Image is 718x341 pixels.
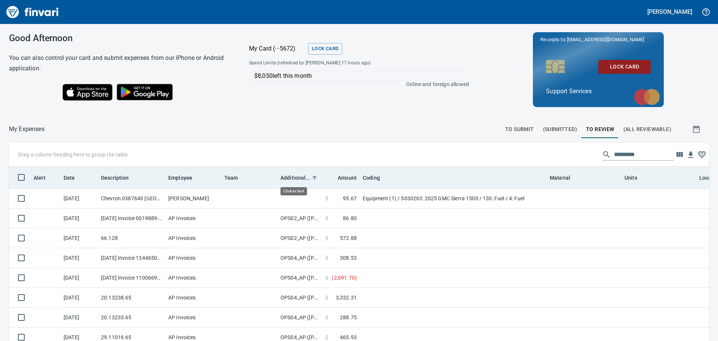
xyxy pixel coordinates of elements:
[566,36,644,43] span: [EMAIL_ADDRESS][DOMAIN_NAME]
[9,125,45,134] p: My Expenses
[328,173,357,182] span: Amount
[277,228,322,248] td: OPS02_AP ([PERSON_NAME], [PERSON_NAME], [PERSON_NAME], [PERSON_NAME])
[550,173,580,182] span: Material
[540,36,656,43] p: Receipts to:
[625,173,637,182] span: Units
[645,6,694,18] button: [PERSON_NAME]
[165,288,221,308] td: AP Invoices
[280,173,310,182] span: Additional Reviewer
[18,151,128,158] p: Drag a column heading here to group the table
[249,44,305,53] p: My Card (···5672)
[343,195,357,202] span: 95.67
[332,274,357,281] span: ( 2,091.70 )
[277,208,322,228] td: OPS02_AP ([PERSON_NAME], [PERSON_NAME], [PERSON_NAME], [PERSON_NAME])
[340,254,357,262] span: 308.53
[9,33,230,43] h3: Good Afternoon
[312,45,338,53] span: Lock Card
[598,60,651,74] button: Lock Card
[64,173,85,182] span: Date
[61,268,98,288] td: [DATE]
[325,314,328,321] span: $
[343,214,357,222] span: 86.80
[630,85,664,109] img: mastercard.svg
[61,208,98,228] td: [DATE]
[98,248,165,268] td: [DATE] Invoice 13446505-006 from Sunstate Equipment Co (1-30297)
[243,80,469,88] p: Online and foreign allowed
[61,189,98,208] td: [DATE]
[61,248,98,268] td: [DATE]
[325,294,328,301] span: $
[168,173,192,182] span: Employee
[224,173,248,182] span: Team
[61,308,98,328] td: [DATE]
[550,173,570,182] span: Material
[505,125,534,134] span: To Submit
[685,149,696,161] button: Download Table
[325,254,328,262] span: $
[325,334,328,341] span: $
[254,71,465,80] p: $8,050 left this month
[325,234,328,242] span: $
[165,308,221,328] td: AP Invoices
[101,173,139,182] span: Description
[363,173,390,182] span: Coding
[165,208,221,228] td: AP Invoices
[604,62,645,71] span: Lock Card
[98,308,165,328] td: 20.13233.65
[336,294,357,301] span: 3,332.31
[98,288,165,308] td: 20.13238.65
[249,60,419,67] span: Spend Limits (refreshed by [PERSON_NAME] 17 hours ago)
[64,173,75,182] span: Date
[113,80,177,104] img: Get it on Google Play
[168,173,202,182] span: Employee
[546,87,651,96] p: Support Services
[363,173,380,182] span: Coding
[34,173,55,182] span: Alert
[623,125,671,134] span: (All Reviewable)
[9,53,230,74] h6: You can also control your card and submit expenses from our iPhone or Android application.
[4,3,61,21] img: Finvari
[277,268,322,288] td: OPS04_AP ([PERSON_NAME], [PERSON_NAME], [PERSON_NAME], [PERSON_NAME], [PERSON_NAME])
[280,173,319,182] span: Additional Reviewer
[543,125,577,134] span: (Submitted)
[165,189,221,208] td: [PERSON_NAME]
[34,173,46,182] span: Alert
[308,43,342,55] button: Lock Card
[360,189,547,208] td: Equipment (1) / 5030263: 2025 GMC Sierra 1500 / 130: Fuel / 4: Fuel
[61,288,98,308] td: [DATE]
[277,308,322,328] td: OPS04_AP ([PERSON_NAME], [PERSON_NAME], [PERSON_NAME], [PERSON_NAME], [PERSON_NAME])
[98,208,165,228] td: [DATE] Invoice 0019889-IN from Highway Specialties LLC (1-10458)
[277,288,322,308] td: OPS04_AP ([PERSON_NAME], [PERSON_NAME], [PERSON_NAME], [PERSON_NAME], [PERSON_NAME])
[9,125,45,134] nav: breadcrumb
[62,84,113,101] img: Download on the App Store
[61,228,98,248] td: [DATE]
[625,173,647,182] span: Units
[338,173,357,182] span: Amount
[696,149,708,160] button: Column choices favorited. Click to reset to default
[224,173,238,182] span: Team
[165,248,221,268] td: AP Invoices
[586,125,614,134] span: To Review
[340,334,357,341] span: 465.93
[98,268,165,288] td: [DATE] Invoice 11006698 from Cessco Inc (1-10167)
[277,248,322,268] td: OPS04_AP ([PERSON_NAME], [PERSON_NAME], [PERSON_NAME], [PERSON_NAME], [PERSON_NAME])
[98,228,165,248] td: 66.128
[674,149,685,160] button: Choose columns to display
[101,173,129,182] span: Description
[98,189,165,208] td: Chevron 0387640 [GEOGRAPHIC_DATA]
[647,8,692,16] h5: [PERSON_NAME]
[685,120,709,138] button: Show transactions within a particular date range
[340,314,357,321] span: 288.75
[165,268,221,288] td: AP Invoices
[325,274,328,281] span: $
[325,214,328,222] span: $
[165,228,221,248] td: AP Invoices
[340,234,357,242] span: 572.88
[325,195,328,202] span: $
